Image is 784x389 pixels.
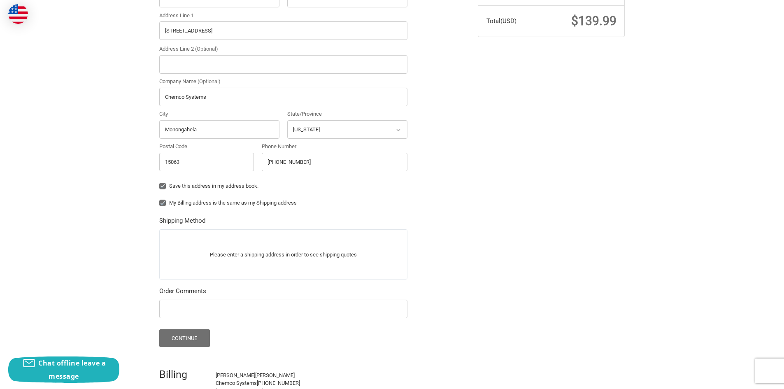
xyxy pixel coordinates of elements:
[160,247,407,263] p: Please enter a shipping address in order to see shipping quotes
[159,12,407,20] label: Address Line 1
[159,368,207,381] h2: Billing
[159,183,407,189] label: Save this address in my address book.
[262,142,407,151] label: Phone Number
[287,110,407,118] label: State/Province
[198,78,221,84] small: (Optional)
[216,380,257,386] span: Chemco Systems
[159,287,206,300] legend: Order Comments
[159,216,205,229] legend: Shipping Method
[159,77,407,86] label: Company Name
[159,200,407,206] label: My Billing address is the same as my Shipping address
[8,356,119,383] button: Chat offline leave a message
[8,4,28,24] img: duty and tax information for United States
[571,14,616,28] span: $139.99
[195,46,218,52] small: (Optional)
[38,359,106,381] span: Chat offline leave a message
[159,110,279,118] label: City
[255,372,295,378] span: [PERSON_NAME]
[159,142,254,151] label: Postal Code
[257,380,300,386] span: [PHONE_NUMBER]
[159,45,407,53] label: Address Line 2
[216,372,255,378] span: [PERSON_NAME]
[486,17,516,25] span: Total (USD)
[159,329,210,347] button: Continue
